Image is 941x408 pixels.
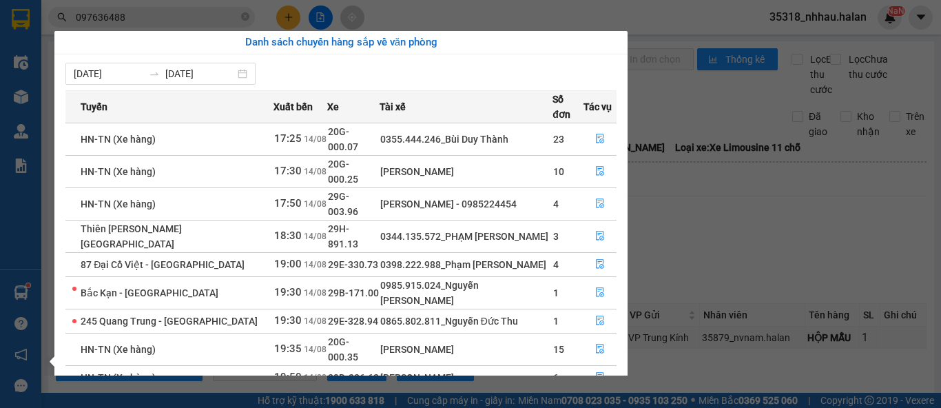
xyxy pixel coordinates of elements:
[584,367,616,389] button: file-done
[595,372,605,383] span: file-done
[274,229,302,242] span: 18:30
[584,254,616,276] button: file-done
[274,286,302,298] span: 19:30
[304,316,327,326] span: 14/08
[274,371,302,383] span: 19:50
[304,373,327,382] span: 14/08
[380,278,552,308] div: 0985.915.024_Nguyễn [PERSON_NAME]
[584,310,616,332] button: file-done
[553,372,559,383] span: 6
[380,229,552,244] div: 0344.135.572_PHẠM [PERSON_NAME]
[553,166,564,177] span: 10
[304,288,327,298] span: 14/08
[81,287,218,298] span: Bắc Kạn - [GEOGRAPHIC_DATA]
[328,126,358,152] span: 20G-000.07
[595,287,605,298] span: file-done
[595,231,605,242] span: file-done
[380,257,552,272] div: 0398.222.988_Phạm [PERSON_NAME]
[553,231,559,242] span: 3
[304,199,327,209] span: 14/08
[81,223,182,249] span: Thiên [PERSON_NAME][GEOGRAPHIC_DATA]
[273,99,313,114] span: Xuất bến
[584,161,616,183] button: file-done
[81,134,156,145] span: HN-TN (Xe hàng)
[328,287,379,298] span: 29B-171.00
[595,166,605,177] span: file-done
[553,259,559,270] span: 4
[81,316,258,327] span: 245 Quang Trung - [GEOGRAPHIC_DATA]
[327,99,339,114] span: Xe
[595,259,605,270] span: file-done
[328,372,379,383] span: 29D-326.62
[149,68,160,79] span: to
[304,232,327,241] span: 14/08
[595,316,605,327] span: file-done
[274,165,302,177] span: 17:30
[304,167,327,176] span: 14/08
[328,191,358,217] span: 29G-003.96
[274,197,302,210] span: 17:50
[74,66,143,81] input: Từ ngày
[380,196,552,212] div: [PERSON_NAME] - 0985224454
[553,134,564,145] span: 23
[595,134,605,145] span: file-done
[584,282,616,304] button: file-done
[328,223,358,249] span: 29H-891.13
[553,198,559,210] span: 4
[328,259,378,270] span: 29E-330.73
[553,287,559,298] span: 1
[65,34,617,51] div: Danh sách chuyến hàng sắp về văn phòng
[595,198,605,210] span: file-done
[304,260,327,269] span: 14/08
[584,128,616,150] button: file-done
[274,343,302,355] span: 19:35
[583,99,612,114] span: Tác vụ
[380,164,552,179] div: [PERSON_NAME]
[328,159,358,185] span: 20G-000.25
[81,259,245,270] span: 87 Đại Cồ Việt - [GEOGRAPHIC_DATA]
[552,92,583,122] span: Số đơn
[553,316,559,327] span: 1
[304,134,327,144] span: 14/08
[584,338,616,360] button: file-done
[81,99,107,114] span: Tuyến
[595,344,605,355] span: file-done
[274,314,302,327] span: 19:30
[584,225,616,247] button: file-done
[380,314,552,329] div: 0865.802.811_Nguyễn Đức Thu
[165,66,235,81] input: Đến ngày
[149,68,160,79] span: swap-right
[304,345,327,354] span: 14/08
[553,344,564,355] span: 15
[380,132,552,147] div: 0355.444.246_Bùi Duy Thành
[380,370,552,385] div: [PERSON_NAME]
[81,372,156,383] span: HN-TN (Xe hàng)
[328,316,378,327] span: 29E-328.94
[274,132,302,145] span: 17:25
[380,342,552,357] div: [PERSON_NAME]
[274,258,302,270] span: 19:00
[81,344,156,355] span: HN-TN (Xe hàng)
[328,336,358,363] span: 20G-000.35
[81,198,156,210] span: HN-TN (Xe hàng)
[81,166,156,177] span: HN-TN (Xe hàng)
[380,99,406,114] span: Tài xế
[584,193,616,215] button: file-done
